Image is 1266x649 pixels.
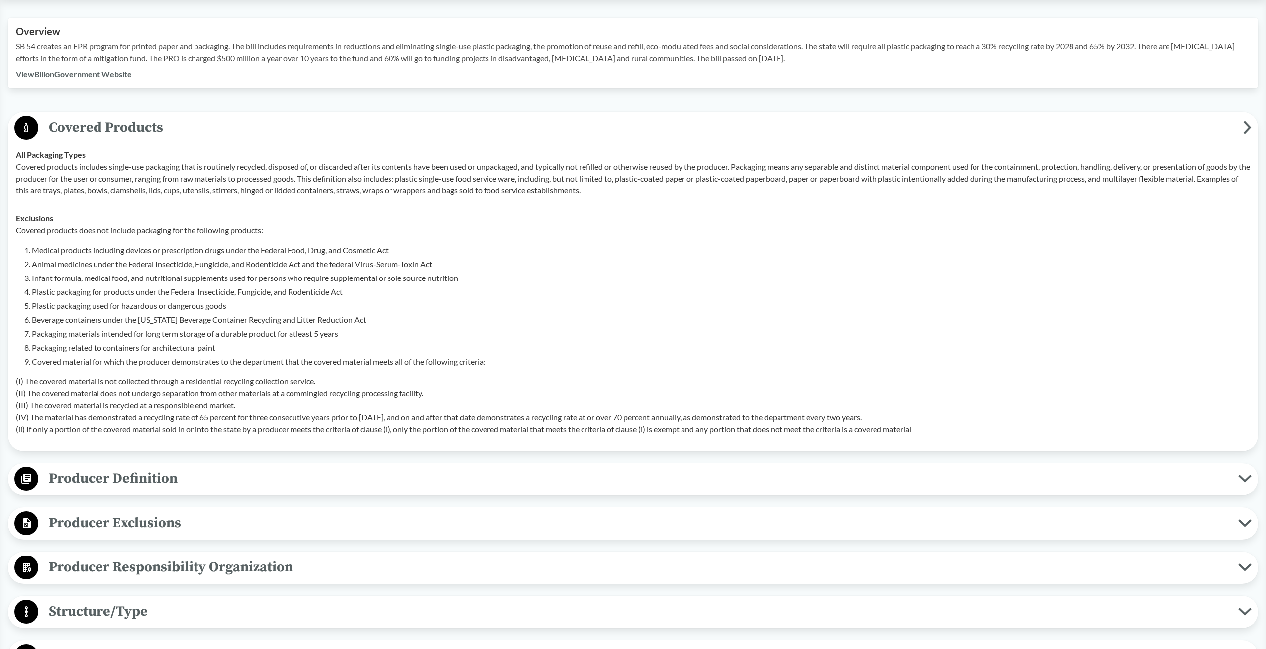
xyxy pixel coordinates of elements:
[32,272,1250,284] li: Infant formula, medical food, and nutritional supplements used for persons who require supplement...
[11,599,1255,625] button: Structure/Type
[16,224,1250,236] p: Covered products does not include packaging for the following products:
[38,467,1238,490] span: Producer Definition
[11,511,1255,536] button: Producer Exclusions
[38,512,1238,534] span: Producer Exclusions
[32,286,1250,298] li: Plastic packaging for products under the Federal Insecticide, Fungicide, and Rodenticide Act
[32,258,1250,270] li: Animal medicines under the Federal Insecticide, Fungicide, and Rodenticide Act and the federal Vi...
[16,161,1250,196] p: Covered products includes single-use packaging that is routinely recycled, disposed of, or discar...
[32,314,1250,326] li: Beverage containers under the [US_STATE] Beverage Container Recycling and Litter Reduction Act
[38,600,1238,623] span: Structure/Type
[32,356,1250,368] li: Covered material for which the producer demonstrates to the department that the covered material ...
[16,69,132,79] a: ViewBillonGovernment Website
[38,556,1238,578] span: Producer Responsibility Organization
[32,328,1250,340] li: Packaging materials intended for long term storage of a durable product for atleast 5 years
[32,244,1250,256] li: Medical products including devices or prescription drugs under the Federal Food, Drug, and Cosmet...
[16,213,53,223] strong: Exclusions
[16,40,1250,64] p: SB 54 creates an EPR program for printed paper and packaging. The bill includes requirements in r...
[32,300,1250,312] li: Plastic packaging used for hazardous or dangerous goods
[11,555,1255,580] button: Producer Responsibility Organization
[16,375,1250,435] p: (I) The covered material is not collected through a residential recycling collection service. (II...
[11,115,1255,141] button: Covered Products
[32,342,1250,354] li: Packaging related to containers for architectural paint
[16,26,1250,37] h2: Overview
[11,466,1255,492] button: Producer Definition
[16,150,86,159] strong: All Packaging Types
[38,116,1243,139] span: Covered Products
